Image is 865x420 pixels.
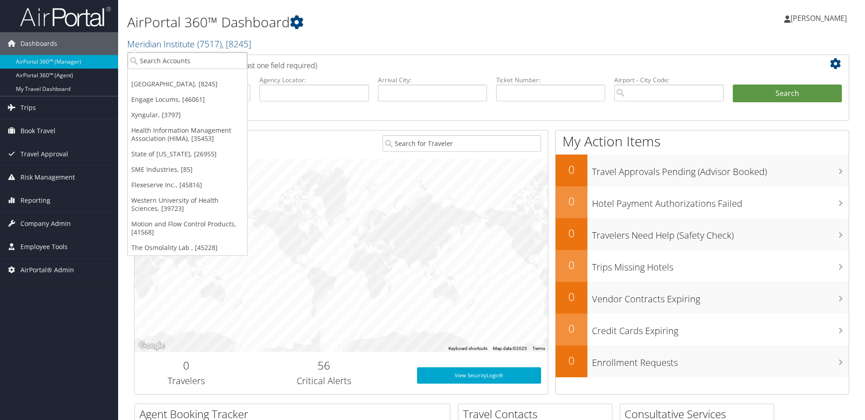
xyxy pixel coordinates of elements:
img: airportal-logo.png [20,6,111,27]
a: [GEOGRAPHIC_DATA], [8245] [128,76,247,92]
span: Map data ©2025 [493,346,527,351]
h3: Travelers Need Help (Safety Check) [592,225,849,242]
span: ( 7517 ) [197,38,222,50]
span: Trips [20,96,36,119]
h2: 0 [556,225,587,241]
button: Search [733,85,842,103]
a: 0Credit Cards Expiring [556,314,849,345]
label: Arrival City: [378,75,487,85]
span: Employee Tools [20,235,68,258]
h2: 0 [556,162,587,177]
h2: 0 [141,358,231,373]
span: Risk Management [20,166,75,189]
h2: 0 [556,289,587,305]
a: 0Hotel Payment Authorizations Failed [556,186,849,218]
input: Search Accounts [128,52,247,69]
a: Meridian Institute [127,38,251,50]
h1: AirPortal 360™ Dashboard [127,13,613,32]
a: Western University of Health Sciences, [39723] [128,193,247,216]
label: Agency Locator: [259,75,368,85]
a: 0Vendor Contracts Expiring [556,282,849,314]
a: Xyngular, [3797] [128,107,247,123]
label: Airport - City Code: [614,75,723,85]
span: Book Travel [20,120,55,142]
a: Flexeserve Inc., [45816] [128,177,247,193]
a: The Osmolality Lab , [45228] [128,240,247,255]
a: Health Information Management Association (HIMA), [35453] [128,123,247,146]
a: Open this area in Google Maps (opens a new window) [137,340,167,352]
a: State of [US_STATE], [26955] [128,146,247,162]
a: View SecurityLogic® [417,367,541,384]
h2: 56 [244,358,403,373]
h3: Critical Alerts [244,375,403,387]
h2: 0 [556,321,587,336]
span: Company Admin [20,212,71,235]
span: , [ 8245 ] [222,38,251,50]
span: (at least one field required) [230,60,317,70]
a: 0Travelers Need Help (Safety Check) [556,218,849,250]
h2: 0 [556,194,587,209]
span: AirPortal® Admin [20,259,74,281]
a: Terms (opens in new tab) [532,346,545,351]
img: Google [137,340,167,352]
a: 0Travel Approvals Pending (Advisor Booked) [556,155,849,186]
span: Dashboards [20,32,57,55]
h2: Airtinerary Lookup [141,56,782,72]
label: Ticket Number: [496,75,605,85]
h3: Travel Approvals Pending (Advisor Booked) [592,161,849,178]
a: 0Enrollment Requests [556,345,849,377]
span: [PERSON_NAME] [790,13,847,23]
input: Search for Traveler [383,135,541,152]
h3: Credit Cards Expiring [592,320,849,337]
a: SME Industries, [85] [128,162,247,177]
h1: My Action Items [556,132,849,151]
h2: 0 [556,257,587,273]
span: Travel Approval [20,143,68,165]
a: Engage Locums, [46061] [128,92,247,107]
h3: Travelers [141,375,231,387]
h2: 0 [556,353,587,368]
h3: Vendor Contracts Expiring [592,288,849,305]
h3: Hotel Payment Authorizations Failed [592,193,849,210]
button: Keyboard shortcuts [448,345,487,352]
a: 0Trips Missing Hotels [556,250,849,282]
a: Motion and Flow Control Products, [41568] [128,216,247,240]
span: Reporting [20,189,50,212]
h3: Enrollment Requests [592,352,849,369]
a: [PERSON_NAME] [784,5,856,32]
h3: Trips Missing Hotels [592,256,849,274]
